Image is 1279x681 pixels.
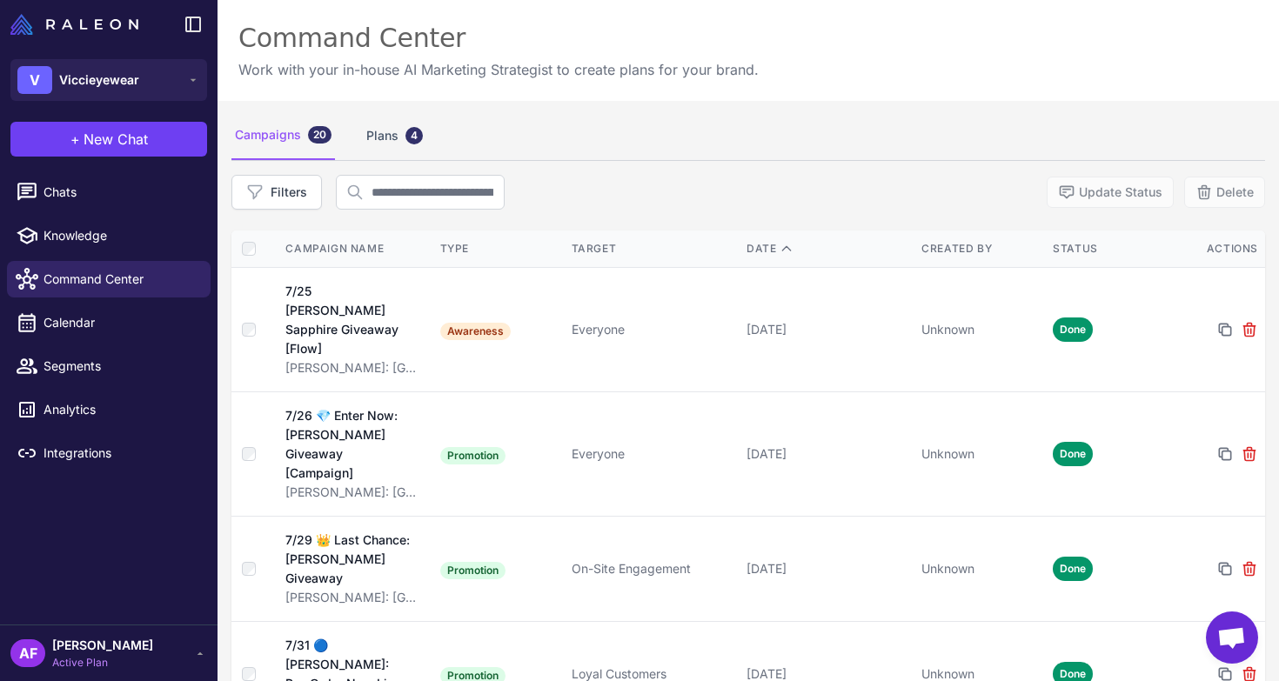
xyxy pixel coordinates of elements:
div: Command Center [238,21,759,56]
div: 7/29 👑 Last Chance: [PERSON_NAME] Giveaway [285,531,412,588]
div: 20 [308,126,331,144]
span: [PERSON_NAME] [52,636,153,655]
span: Done [1053,557,1093,581]
span: New Chat [84,129,148,150]
a: Analytics [7,391,211,428]
div: On-Site Engagement [572,559,733,578]
p: Work with your in-house AI Marketing Strategist to create plans for your brand. [238,59,759,80]
div: Target [572,241,733,257]
span: Knowledge [44,226,197,245]
span: Analytics [44,400,197,419]
a: Open chat [1206,611,1258,664]
button: +New Chat [10,122,207,157]
span: Chats [44,183,197,202]
span: Promotion [440,447,506,464]
button: Update Status [1047,177,1174,208]
div: [PERSON_NAME]: [GEOGRAPHIC_DATA]-Inspired Launch [285,483,422,502]
div: Date [747,241,907,257]
div: 7/25 [PERSON_NAME] Sapphire Giveaway [Flow] [285,282,412,358]
button: Filters [231,175,322,210]
a: Chats [7,174,211,210]
span: + [70,129,80,150]
a: Knowledge [7,217,211,254]
a: Integrations [7,435,211,471]
span: Done [1053,442,1093,466]
a: Command Center [7,261,211,297]
span: Promotion [440,562,506,579]
span: Integrations [44,444,197,463]
img: Raleon Logo [10,14,138,35]
div: Created By [921,241,1039,257]
span: Command Center [44,270,197,289]
button: Delete [1184,177,1265,208]
div: Campaign Name [285,241,422,257]
span: Calendar [44,313,197,332]
div: 4 [405,127,423,144]
div: Everyone [572,320,733,339]
div: Plans [363,111,426,160]
div: 7/26 💎 Enter Now: [PERSON_NAME] Giveaway [Campaign] [285,406,413,483]
div: [DATE] [747,444,907,464]
div: [PERSON_NAME]: [GEOGRAPHIC_DATA]-Inspired Launch [285,358,422,377]
div: [DATE] [747,559,907,578]
div: Campaigns [231,111,335,160]
th: Actions [1177,230,1265,268]
span: Active Plan [52,655,153,671]
div: Type [440,241,558,257]
div: AF [10,639,45,667]
div: Everyone [572,444,733,464]
div: [PERSON_NAME]: [GEOGRAPHIC_DATA]-Inspired Launch [285,588,422,607]
span: Done [1053,317,1093,342]
div: Status [1053,241,1170,257]
div: [DATE] [747,320,907,339]
button: VViccieyewear [10,59,207,101]
div: Unknown [921,320,1039,339]
div: V [17,66,52,94]
div: Unknown [921,559,1039,578]
span: Viccieyewear [59,70,139,90]
span: Segments [44,357,197,376]
a: Segments [7,348,211,384]
span: Awareness [440,323,511,340]
div: Unknown [921,444,1039,464]
a: Calendar [7,304,211,341]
